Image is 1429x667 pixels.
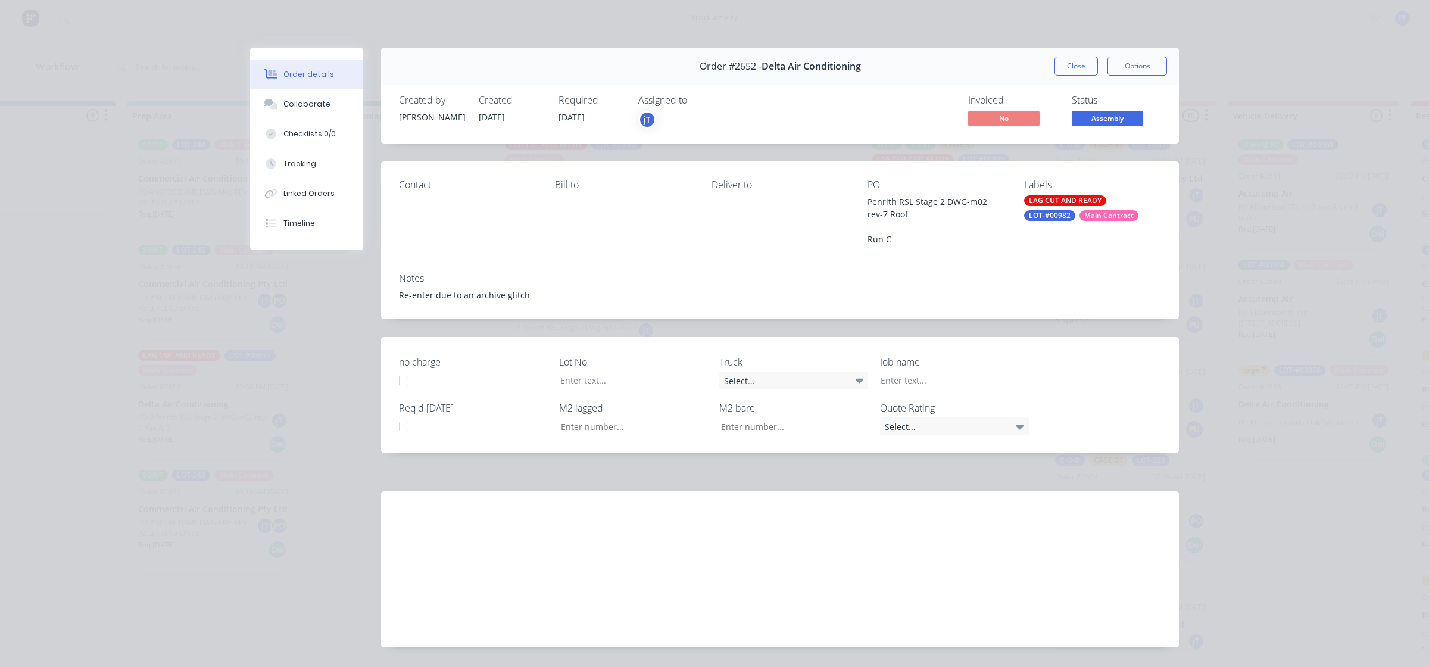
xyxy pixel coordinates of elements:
label: M2 lagged [559,401,708,415]
div: Deliver to [712,179,848,191]
div: Select... [719,372,868,389]
div: Bill to [555,179,692,191]
button: Order details [250,60,363,89]
div: Created by [399,95,464,106]
div: Assigned to [638,95,757,106]
div: Linked Orders [283,188,335,199]
div: Select... [880,417,1029,435]
button: jT [638,111,656,129]
div: [PERSON_NAME] [399,111,464,123]
button: Tracking [250,149,363,179]
div: Penrith RSL Stage 2 DWG-m02 rev-7 Roof Run C [868,195,1004,245]
div: Labels [1024,179,1161,191]
div: LAG CUT AND READY [1024,195,1106,206]
span: [DATE] [479,111,505,123]
div: Notes [399,273,1161,284]
label: Truck [719,355,868,369]
button: Close [1054,57,1098,76]
div: Order details [283,69,334,80]
button: Collaborate [250,89,363,119]
span: Delta Air Conditioning [762,61,861,72]
label: M2 bare [719,401,868,415]
div: Tracking [283,158,316,169]
div: Collaborate [283,99,330,110]
input: Enter number... [711,417,868,435]
button: Checklists 0/0 [250,119,363,149]
div: Invoiced [968,95,1057,106]
label: Lot No [559,355,708,369]
span: Assembly [1072,111,1143,126]
label: Quote Rating [880,401,1029,415]
span: No [968,111,1040,126]
div: Re-enter due to an archive glitch [399,289,1161,301]
label: Req'd [DATE] [399,401,548,415]
div: LOT-#00982 [1024,210,1075,221]
label: no charge [399,355,548,369]
div: Created [479,95,544,106]
label: Job name [880,355,1029,369]
div: Checklists 0/0 [283,129,336,139]
input: Enter number... [551,417,708,435]
div: Status [1072,95,1161,106]
span: [DATE] [559,111,585,123]
button: Assembly [1072,111,1143,129]
button: Linked Orders [250,179,363,208]
div: Main Contract [1079,210,1138,221]
div: Required [559,95,624,106]
div: Timeline [283,218,315,229]
div: Contact [399,179,536,191]
button: Options [1107,57,1167,76]
div: PO [868,179,1004,191]
button: Timeline [250,208,363,238]
span: Order #2652 - [700,61,762,72]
